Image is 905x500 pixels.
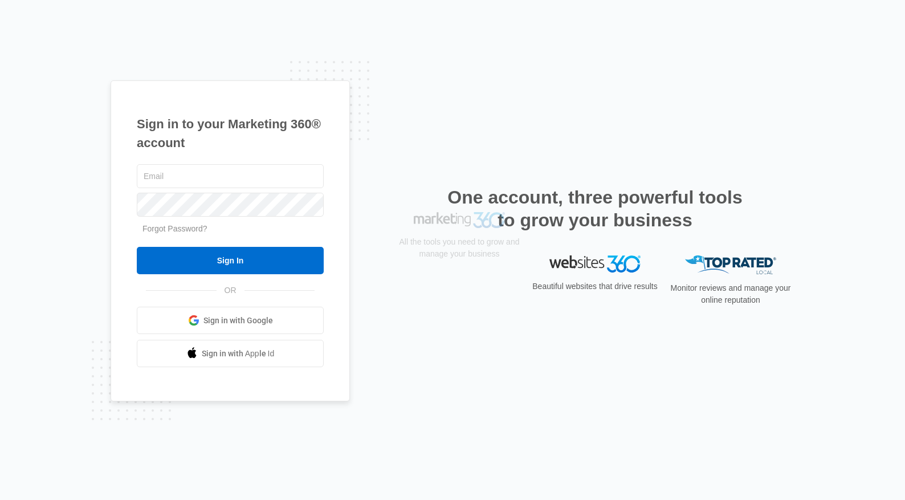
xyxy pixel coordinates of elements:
[685,255,776,274] img: Top Rated Local
[137,247,324,274] input: Sign In
[137,164,324,188] input: Email
[203,315,273,327] span: Sign in with Google
[202,348,275,360] span: Sign in with Apple Id
[217,284,244,296] span: OR
[444,186,746,231] h2: One account, three powerful tools to grow your business
[531,281,659,292] p: Beautiful websites that drive results
[414,255,505,271] img: Marketing 360
[396,279,523,303] p: All the tools you need to grow and manage your business
[549,255,641,272] img: Websites 360
[137,307,324,334] a: Sign in with Google
[142,224,207,233] a: Forgot Password?
[137,115,324,152] h1: Sign in to your Marketing 360® account
[137,340,324,367] a: Sign in with Apple Id
[667,282,794,306] p: Monitor reviews and manage your online reputation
